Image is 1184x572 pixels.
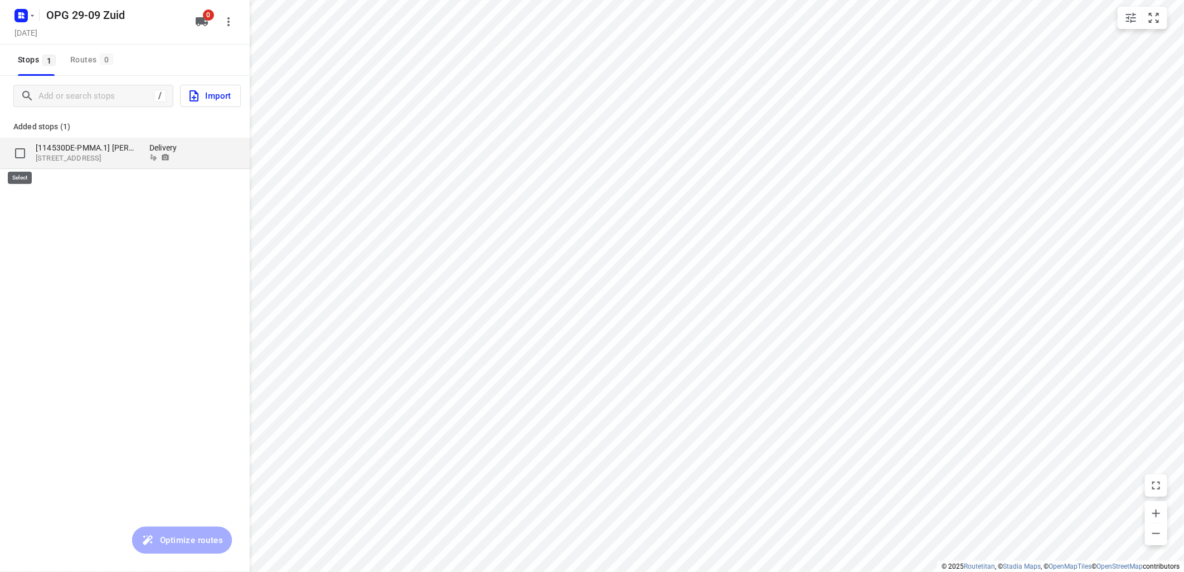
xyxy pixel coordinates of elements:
[42,55,56,66] span: 1
[10,26,42,39] h5: Project date
[1049,563,1091,570] a: OpenMapTiles
[180,85,241,107] button: Import
[942,563,1180,570] li: © 2025 , © , © © contributors
[1120,7,1142,29] button: Map settings
[100,54,113,65] span: 0
[1003,563,1041,570] a: Stadia Maps
[18,53,59,67] span: Stops
[42,6,186,24] h5: Rename
[149,142,183,153] p: Delivery
[36,142,138,153] p: [114530DE-PMMA.1] Robin Kessel
[1096,563,1143,570] a: OpenStreetMap
[132,527,232,554] button: Optimize routes
[191,11,213,33] button: 0
[187,89,231,103] span: Import
[70,53,117,67] div: Routes
[154,90,166,102] div: /
[13,120,236,133] p: Added stops (1)
[1143,7,1165,29] button: Fit zoom
[217,11,240,33] button: More
[964,563,995,570] a: Routetitan
[173,85,241,107] a: Import
[36,153,138,164] p: Kuhsteeg 18, 47638, Straelen, DE
[38,88,154,105] input: Add or search stops
[203,9,214,21] span: 0
[1118,7,1167,29] div: small contained button group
